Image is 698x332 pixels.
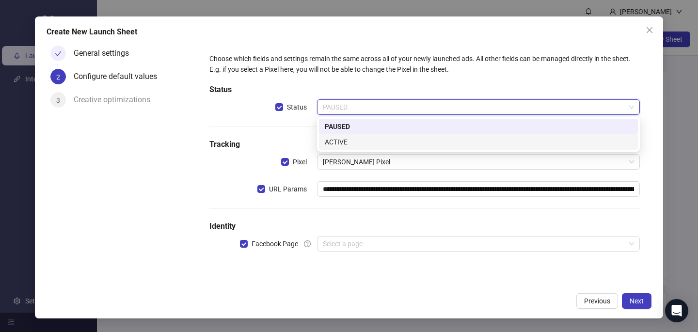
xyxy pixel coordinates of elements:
[584,297,610,305] span: Previous
[265,184,311,194] span: URL Params
[325,121,632,132] div: PAUSED
[642,22,657,38] button: Close
[289,157,311,167] span: Pixel
[209,221,640,232] h5: Identity
[248,238,302,249] span: Facebook Page
[323,155,634,169] span: Matt Murphy's Pixel
[74,92,158,108] div: Creative optimizations
[56,73,60,81] span: 2
[319,119,638,134] div: PAUSED
[646,26,653,34] span: close
[74,46,137,61] div: General settings
[209,139,640,150] h5: Tracking
[209,84,640,95] h5: Status
[323,100,634,114] span: PAUSED
[576,293,618,309] button: Previous
[630,297,644,305] span: Next
[209,53,640,75] div: Choose which fields and settings remain the same across all of your newly launched ads. All other...
[56,96,60,104] span: 3
[304,240,311,247] span: question-circle
[319,134,638,150] div: ACTIVE
[283,102,311,112] span: Status
[47,26,651,38] div: Create New Launch Sheet
[622,293,651,309] button: Next
[325,137,632,147] div: ACTIVE
[74,69,165,84] div: Configure default values
[55,50,62,57] span: check
[665,299,688,322] div: Open Intercom Messenger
